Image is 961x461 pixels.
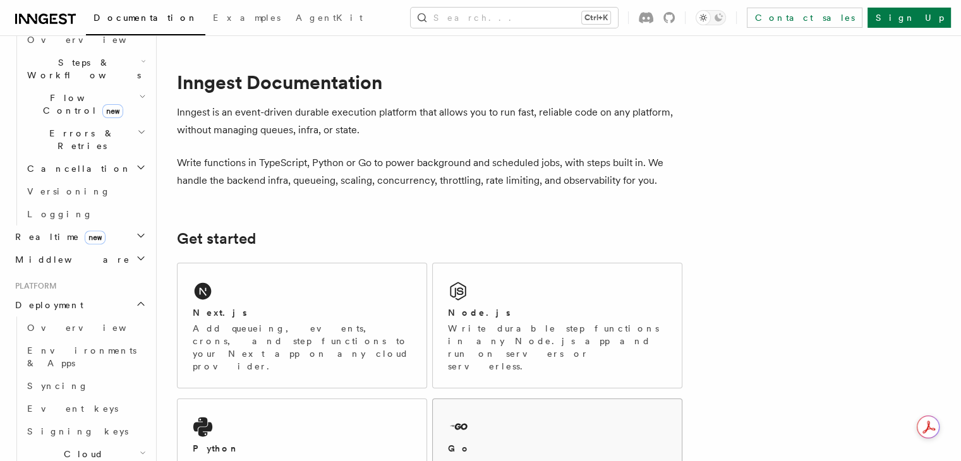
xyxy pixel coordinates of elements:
span: Environments & Apps [27,345,136,368]
a: AgentKit [288,4,370,34]
button: Errors & Retries [22,122,148,157]
button: Middleware [10,248,148,271]
span: new [85,230,106,244]
span: AgentKit [296,13,363,23]
div: Inngest Functions [10,28,148,225]
span: Syncing [27,381,88,391]
span: Realtime [10,230,106,243]
span: Documentation [94,13,198,23]
p: Add queueing, events, crons, and step functions to your Next app on any cloud provider. [193,322,411,373]
p: Inngest is an event-driven durable execution platform that allows you to run fast, reliable code ... [177,104,682,139]
h2: Next.js [193,306,247,319]
span: Middleware [10,253,130,266]
a: Contact sales [747,8,862,28]
span: Deployment [10,299,83,311]
a: Overview [22,28,148,51]
a: Versioning [22,180,148,203]
span: Signing keys [27,426,128,436]
p: Write durable step functions in any Node.js app and run on servers or serverless. [448,322,667,373]
button: Deployment [10,294,148,316]
a: Syncing [22,374,148,397]
a: Next.jsAdd queueing, events, crons, and step functions to your Next app on any cloud provider. [177,263,427,388]
kbd: Ctrl+K [582,11,610,24]
a: Examples [205,4,288,34]
span: Logging [27,209,93,219]
button: Search...Ctrl+K [411,8,618,28]
p: Write functions in TypeScript, Python or Go to power background and scheduled jobs, with steps bu... [177,154,682,189]
a: Environments & Apps [22,339,148,374]
span: new [102,104,123,118]
a: Logging [22,203,148,225]
span: Errors & Retries [22,127,137,152]
span: Platform [10,281,57,291]
span: Steps & Workflows [22,56,141,81]
button: Toggle dark mode [696,10,726,25]
a: Sign Up [867,8,951,28]
span: Event keys [27,404,118,414]
h1: Inngest Documentation [177,71,682,93]
a: Event keys [22,397,148,420]
span: Overview [27,323,157,333]
a: Overview [22,316,148,339]
a: Documentation [86,4,205,35]
h2: Python [193,442,239,455]
a: Node.jsWrite durable step functions in any Node.js app and run on servers or serverless. [432,263,682,388]
span: Examples [213,13,281,23]
button: Flow Controlnew [22,87,148,122]
a: Signing keys [22,420,148,443]
span: Cancellation [22,162,131,175]
button: Realtimenew [10,225,148,248]
span: Flow Control [22,92,139,117]
a: Get started [177,230,256,248]
span: Overview [27,35,157,45]
h2: Node.js [448,306,511,319]
button: Cancellation [22,157,148,180]
span: Versioning [27,186,111,196]
button: Steps & Workflows [22,51,148,87]
h2: Go [448,442,471,455]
